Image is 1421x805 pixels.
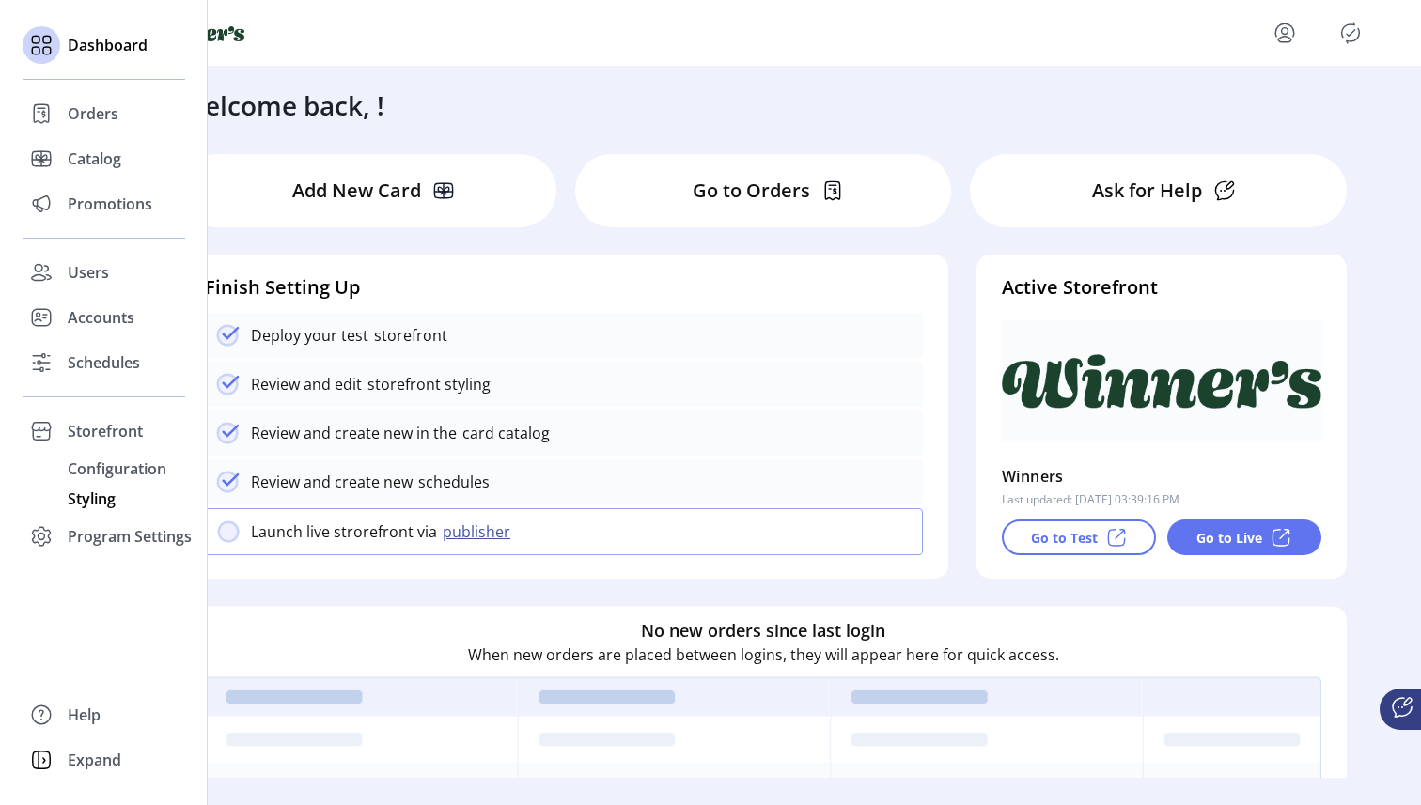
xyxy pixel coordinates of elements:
[68,525,192,548] span: Program Settings
[413,471,490,493] p: schedules
[1270,18,1300,48] button: menu
[68,488,116,510] span: Styling
[641,618,885,643] h6: No new orders since last login
[1196,528,1262,548] p: Go to Live
[251,471,413,493] p: Review and create new
[68,306,134,329] span: Accounts
[1092,177,1202,205] p: Ask for Help
[693,177,810,205] p: Go to Orders
[205,273,923,302] h4: Finish Setting Up
[68,102,118,125] span: Orders
[68,749,121,771] span: Expand
[292,177,421,205] p: Add New Card
[1002,273,1321,302] h4: Active Storefront
[437,520,522,543] button: publisher
[251,422,457,444] p: Review and create new in the
[468,643,1059,666] p: When new orders are placed between logins, they will appear here for quick access.
[68,457,166,480] span: Configuration
[1002,491,1179,508] p: Last updated: [DATE] 03:39:16 PM
[68,147,121,170] span: Catalog
[68,351,140,374] span: Schedules
[68,704,101,726] span: Help
[68,193,152,215] span: Promotions
[180,85,384,125] h3: Welcome back, !
[362,373,491,395] p: storefront styling
[1335,18,1366,48] button: Publisher Panel
[1031,528,1098,548] p: Go to Test
[251,520,437,543] p: Launch live strorefront via
[68,34,148,56] span: Dashboard
[1002,461,1064,491] p: Winners
[251,373,362,395] p: Review and edit
[368,324,447,347] p: storefront
[457,422,550,444] p: card catalog
[251,324,368,347] p: Deploy your test
[68,261,109,284] span: Users
[68,420,143,442] span: Storefront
